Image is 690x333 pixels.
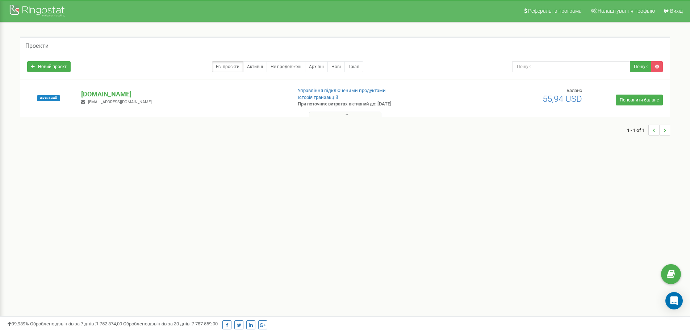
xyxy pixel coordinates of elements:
a: Тріал [344,61,363,72]
div: Open Intercom Messenger [665,292,683,309]
span: 99,989% [7,321,29,326]
span: Баланс [566,88,582,93]
p: [DOMAIN_NAME] [81,90,286,99]
a: Нові [327,61,345,72]
a: Новий проєкт [27,61,71,72]
button: Пошук [630,61,652,72]
input: Пошук [512,61,630,72]
span: Оброблено дзвінків за 7 днів : [30,321,122,326]
span: Налаштування профілю [598,8,655,14]
u: 7 787 559,00 [192,321,218,326]
span: Оброблено дзвінків за 30 днів : [123,321,218,326]
a: Архівні [305,61,328,72]
p: При поточних витратах активний до: [DATE] [298,101,448,108]
a: Не продовжені [267,61,305,72]
span: 1 - 1 of 1 [627,125,648,136]
a: Активні [243,61,267,72]
span: 55,94 USD [543,94,582,104]
nav: ... [627,117,670,143]
span: Активний [37,95,60,101]
a: Поповнити баланс [616,95,663,105]
h5: Проєкти [25,43,49,49]
a: Управління підключеними продуктами [298,88,386,93]
span: Вихід [670,8,683,14]
span: [EMAIL_ADDRESS][DOMAIN_NAME] [88,100,152,104]
span: Реферальна програма [528,8,582,14]
a: Всі проєкти [212,61,243,72]
u: 1 752 874,00 [96,321,122,326]
a: Історія транзакцій [298,95,338,100]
